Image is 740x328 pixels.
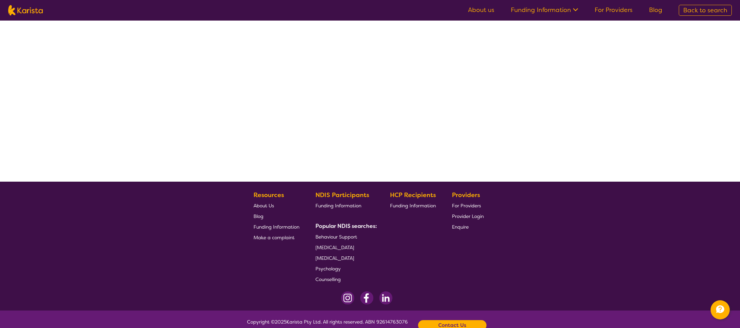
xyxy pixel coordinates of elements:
[315,274,374,284] a: Counselling
[511,6,578,14] a: Funding Information
[315,253,374,263] a: [MEDICAL_DATA]
[315,255,354,261] span: [MEDICAL_DATA]
[452,191,480,199] b: Providers
[315,231,374,242] a: Behaviour Support
[595,6,633,14] a: For Providers
[341,291,354,305] img: Instagram
[254,234,295,241] span: Make a complaint
[452,200,484,211] a: For Providers
[254,211,299,221] a: Blog
[452,221,484,232] a: Enquire
[315,266,341,272] span: Psychology
[649,6,662,14] a: Blog
[711,300,730,319] button: Channel Menu
[315,203,361,209] span: Funding Information
[254,213,263,219] span: Blog
[315,191,369,199] b: NDIS Participants
[452,224,469,230] span: Enquire
[315,276,341,282] span: Counselling
[254,221,299,232] a: Funding Information
[315,200,374,211] a: Funding Information
[254,224,299,230] span: Funding Information
[468,6,494,14] a: About us
[452,211,484,221] a: Provider Login
[315,263,374,274] a: Psychology
[683,6,727,14] span: Back to search
[390,200,436,211] a: Funding Information
[254,191,284,199] b: Resources
[452,213,484,219] span: Provider Login
[315,242,374,253] a: [MEDICAL_DATA]
[315,234,357,240] span: Behaviour Support
[8,5,43,15] img: Karista logo
[360,291,374,305] img: Facebook
[679,5,732,16] a: Back to search
[379,291,392,305] img: LinkedIn
[390,191,436,199] b: HCP Recipients
[254,203,274,209] span: About Us
[452,203,481,209] span: For Providers
[315,244,354,251] span: [MEDICAL_DATA]
[390,203,436,209] span: Funding Information
[315,222,377,230] b: Popular NDIS searches:
[254,200,299,211] a: About Us
[254,232,299,243] a: Make a complaint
